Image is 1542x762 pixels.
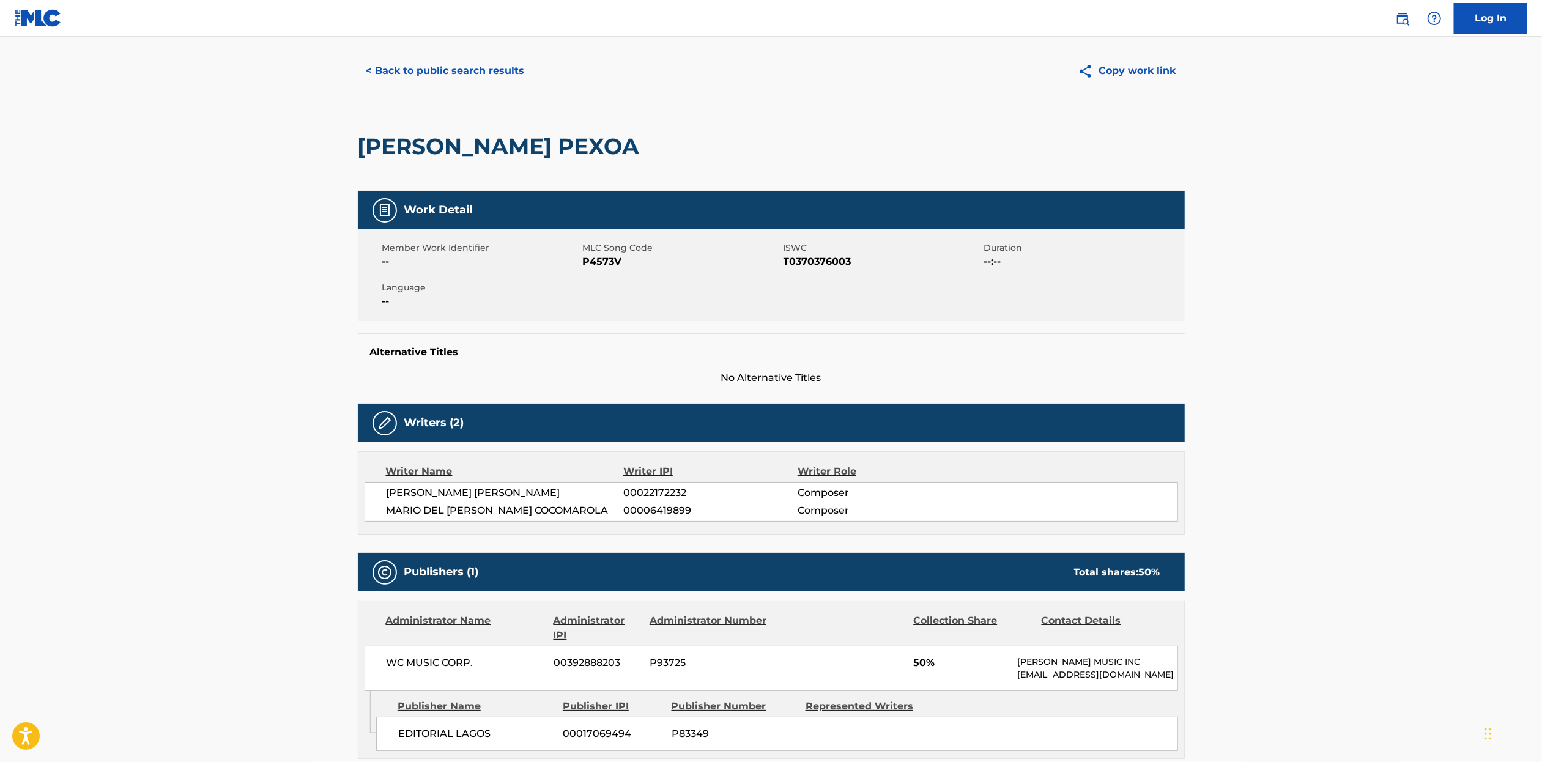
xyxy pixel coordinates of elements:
[1017,656,1177,668] p: [PERSON_NAME] MUSIC INC
[672,699,796,714] div: Publisher Number
[377,565,392,580] img: Publishers
[554,656,640,670] span: 00392888203
[382,242,580,254] span: Member Work Identifier
[1078,64,1099,79] img: Copy work link
[398,727,554,741] span: EDITORIAL LAGOS
[984,254,1182,269] span: --:--
[1395,11,1410,26] img: search
[623,503,797,518] span: 00006419899
[1042,613,1160,643] div: Contact Details
[554,613,640,643] div: Administrator IPI
[913,613,1032,643] div: Collection Share
[387,503,624,518] span: MARIO DEL [PERSON_NAME] COCOMAROLA
[358,133,646,160] h2: [PERSON_NAME] PEXOA
[563,727,662,741] span: 00017069494
[563,699,662,714] div: Publisher IPI
[370,346,1173,358] h5: Alternative Titles
[1485,716,1492,752] div: Drag
[784,254,981,269] span: T0370376003
[650,656,768,670] span: P93725
[387,486,624,500] span: [PERSON_NAME] [PERSON_NAME]
[382,294,580,309] span: --
[913,656,1008,670] span: 50%
[358,56,533,86] button: < Back to public search results
[377,203,392,218] img: Work Detail
[1017,668,1177,681] p: [EMAIL_ADDRESS][DOMAIN_NAME]
[798,464,956,479] div: Writer Role
[672,727,796,741] span: P83349
[1422,6,1447,31] div: Help
[798,486,956,500] span: Composer
[382,281,580,294] span: Language
[15,9,62,27] img: MLC Logo
[404,416,464,430] h5: Writers (2)
[650,613,768,643] div: Administrator Number
[1427,11,1442,26] img: help
[1139,566,1160,578] span: 50 %
[623,464,798,479] div: Writer IPI
[386,464,624,479] div: Writer Name
[1481,703,1542,762] iframe: Chat Widget
[806,699,930,714] div: Represented Writers
[984,242,1182,254] span: Duration
[377,416,392,431] img: Writers
[583,242,780,254] span: MLC Song Code
[1454,3,1527,34] a: Log In
[382,254,580,269] span: --
[404,565,479,579] h5: Publishers (1)
[358,371,1185,385] span: No Alternative Titles
[798,503,956,518] span: Composer
[583,254,780,269] span: P4573V
[1074,565,1160,580] div: Total shares:
[1390,6,1415,31] a: Public Search
[784,242,981,254] span: ISWC
[404,203,473,217] h5: Work Detail
[398,699,554,714] div: Publisher Name
[386,613,544,643] div: Administrator Name
[1069,56,1185,86] button: Copy work link
[623,486,797,500] span: 00022172232
[387,656,545,670] span: WC MUSIC CORP.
